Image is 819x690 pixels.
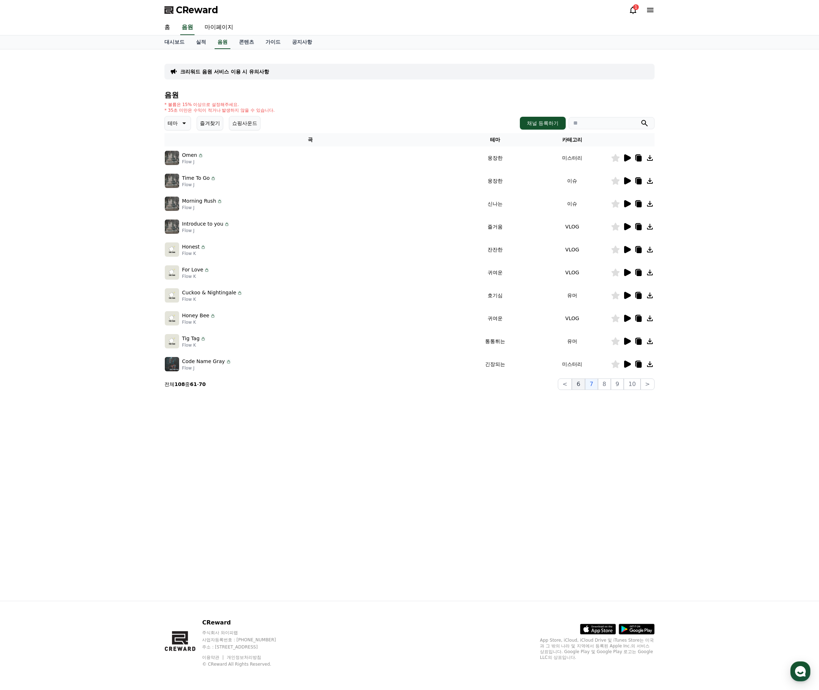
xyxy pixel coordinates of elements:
[533,192,611,215] td: 이슈
[202,630,289,636] p: 주식회사 와이피랩
[456,133,534,146] th: 테마
[533,261,611,284] td: VLOG
[533,330,611,353] td: 유머
[533,284,611,307] td: 유머
[182,205,222,211] p: Flow J
[164,381,206,388] p: 전체 중 -
[174,381,185,387] strong: 108
[182,358,225,365] p: Code Name Gray
[540,637,655,660] p: App Store, iCloud, iCloud Drive 및 iTunes Store는 미국과 그 밖의 나라 및 지역에서 등록된 Apple Inc.의 서비스 상표입니다. Goo...
[611,378,624,390] button: 9
[182,228,230,233] p: Flow J
[182,220,223,228] p: Introduce to you
[180,20,195,35] a: 음원
[533,307,611,330] td: VLOG
[165,174,179,188] img: music
[585,378,598,390] button: 7
[159,20,176,35] a: 홈
[165,242,179,257] img: music
[456,215,534,238] td: 즐거움
[598,378,611,390] button: 8
[165,219,179,234] img: music
[164,116,191,130] button: 테마
[180,68,269,75] a: 크리워드 음원 서비스 이용 시 유의사항
[159,35,190,49] a: 대시보드
[182,151,197,159] p: Omen
[182,266,203,274] p: For Love
[629,6,637,14] a: 1
[202,644,289,650] p: 주소 : [STREET_ADDRESS]
[533,169,611,192] td: 이슈
[2,227,47,245] a: 홈
[165,265,179,280] img: music
[199,20,239,35] a: 마이페이지
[182,335,200,342] p: Tig Tag
[456,307,534,330] td: 귀여운
[533,215,611,238] td: VLOG
[190,381,197,387] strong: 61
[176,4,218,16] span: CReward
[165,151,179,165] img: music
[182,159,203,165] p: Flow J
[111,238,119,243] span: 설정
[182,319,216,325] p: Flow K
[182,274,210,279] p: Flow K
[520,117,566,130] button: 채널 등록하기
[165,197,179,211] img: music
[165,311,179,325] img: music
[165,357,179,371] img: music
[533,238,611,261] td: VLOG
[227,655,261,660] a: 개인정보처리방침
[456,284,534,307] td: 호기심
[197,116,223,130] button: 즐겨찾기
[633,4,639,10] div: 1
[182,296,243,302] p: Flow K
[624,378,640,390] button: 10
[92,227,138,245] a: 설정
[182,312,209,319] p: Honey Bee
[533,133,611,146] th: 카테고리
[215,35,230,49] a: 음원
[182,365,231,371] p: Flow J
[23,238,27,243] span: 홈
[641,378,655,390] button: >
[572,378,585,390] button: 6
[47,227,92,245] a: 대화
[202,661,289,667] p: © CReward All Rights Reserved.
[456,330,534,353] td: 통통튀는
[164,4,218,16] a: CReward
[260,35,286,49] a: 가이드
[229,116,260,130] button: 쇼핑사운드
[165,288,179,303] img: music
[182,174,210,182] p: Time To Go
[66,238,74,244] span: 대화
[533,146,611,169] td: 미스터리
[182,289,236,296] p: Cuckoo & Nightingale
[456,238,534,261] td: 잔잔한
[182,251,206,256] p: Flow K
[164,107,275,113] p: * 35초 미만은 수익이 적거나 발생하지 않을 수 있습니다.
[456,169,534,192] td: 웅장한
[558,378,572,390] button: <
[456,261,534,284] td: 귀여운
[168,118,178,128] p: 테마
[165,334,179,348] img: music
[286,35,318,49] a: 공지사항
[164,133,456,146] th: 곡
[182,243,200,251] p: Honest
[164,91,655,99] h4: 음원
[202,618,289,627] p: CReward
[182,342,206,348] p: Flow K
[233,35,260,49] a: 콘텐츠
[164,102,275,107] p: * 볼륨은 15% 이상으로 설정해주세요.
[456,192,534,215] td: 신나는
[456,353,534,376] td: 긴장되는
[533,353,611,376] td: 미스터리
[182,197,216,205] p: Morning Rush
[202,637,289,643] p: 사업자등록번호 : [PHONE_NUMBER]
[202,655,225,660] a: 이용약관
[199,381,206,387] strong: 70
[182,182,216,188] p: Flow J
